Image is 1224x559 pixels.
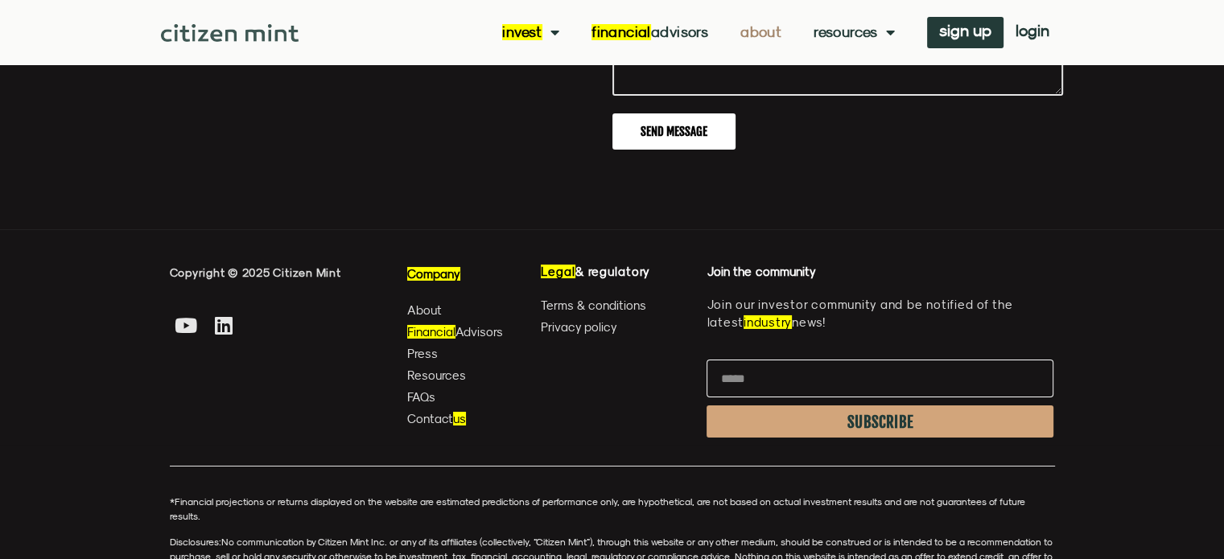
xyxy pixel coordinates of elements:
[407,300,506,320] a: About
[161,24,299,42] img: Citizen Mint
[541,295,690,315] a: Terms & conditions
[541,317,690,337] a: Privacy policy
[707,264,1053,280] h4: Join the community
[591,24,708,40] a: FinancialAdvisors
[407,365,506,385] a: Resources
[407,300,442,320] span: About
[740,24,781,40] a: About
[407,387,435,407] span: FAQs
[744,315,792,329] mark: industry
[612,113,736,150] button: Send Message
[407,322,506,342] a: FinancialAdvisors
[641,125,707,138] span: Send Message
[591,24,651,40] mark: Financial
[407,387,506,407] a: FAQs
[407,365,466,385] span: Resources
[170,495,1055,524] p: *Financial projections or returns displayed on the website are estimated predictions of performan...
[707,296,1053,331] p: Join our investor community and be notified of the latest news!
[502,24,559,40] a: Invest
[170,266,341,279] span: Copyright © 2025 Citizen Mint
[847,416,913,429] span: SUBSCRIBE
[541,317,617,337] span: Privacy policy
[407,409,506,429] a: Contactus
[1004,17,1061,48] a: login
[1016,25,1049,36] span: login
[927,17,1004,48] a: sign up
[407,322,503,342] span: Advisors
[407,325,455,339] mark: Financial
[541,295,646,315] span: Terms & conditions
[407,343,506,364] a: Press
[541,264,690,279] h4: & regulatory
[707,405,1053,438] button: SUBSCRIBE
[707,360,1053,446] form: Newsletter
[407,343,438,364] span: Press
[407,409,466,429] span: Contact
[407,267,460,281] mark: Company
[541,265,575,278] mark: Legal
[814,24,895,40] a: Resources
[502,24,895,40] nav: Menu
[453,412,466,425] mark: us
[502,24,542,40] mark: Invest
[939,25,991,36] span: sign up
